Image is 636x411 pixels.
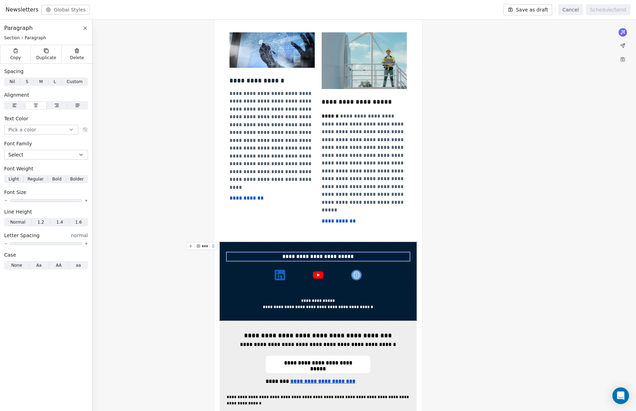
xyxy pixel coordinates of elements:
[4,208,32,215] span: Line Height
[56,219,63,225] span: 1.4
[76,262,81,268] span: aa
[6,6,39,14] span: Newsletters
[75,219,82,225] span: 1.6
[4,68,24,75] span: Spacing
[4,251,16,258] span: Case
[41,5,90,15] button: Global Styles
[11,262,22,268] span: None
[52,176,62,182] span: Bold
[612,387,629,404] div: Open Intercom Messenger
[558,4,583,15] button: Cancel
[27,176,43,182] span: Regular
[4,115,28,122] span: Text Color
[4,140,32,147] span: Font Family
[25,35,46,41] span: Paragraph
[38,219,44,225] span: 1.2
[67,79,83,85] span: Custom
[4,189,26,196] span: Font Size
[54,79,56,85] span: L
[39,79,43,85] span: M
[4,91,29,98] span: Alignment
[56,262,62,268] span: AA
[8,151,23,158] span: Select
[10,55,21,61] span: Copy
[504,4,553,15] button: Save as draft
[9,79,15,85] span: Nil
[4,232,40,239] span: Letter Spacing
[70,55,84,61] span: Delete
[4,35,20,41] span: Section
[36,55,56,61] span: Duplicate
[586,4,630,15] button: Schedule/Send
[26,79,29,85] span: S
[36,262,42,268] span: Aa
[71,232,88,239] span: normal
[4,125,78,135] button: Pick a color
[8,176,19,182] span: Light
[70,176,84,182] span: Bolder
[4,165,33,172] span: Font Weight
[10,219,25,225] span: Normal
[4,24,33,32] span: Paragraph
